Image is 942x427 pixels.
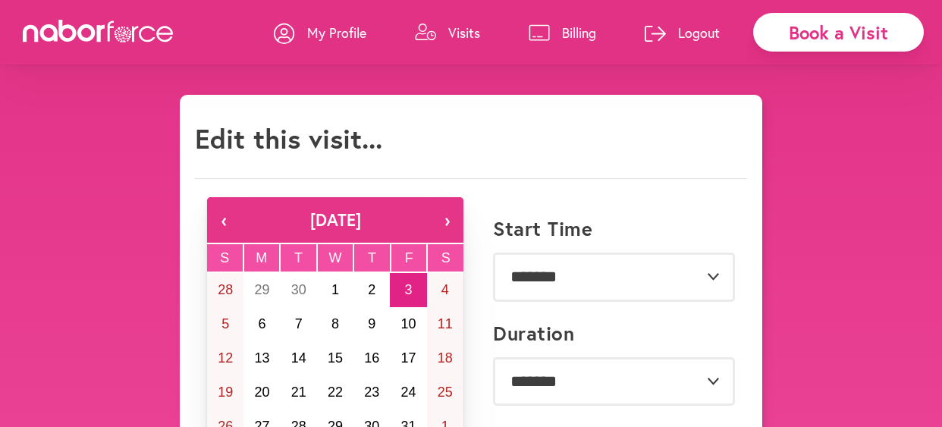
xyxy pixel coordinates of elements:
abbr: October 20, 2025 [254,385,269,400]
abbr: Friday [405,250,413,265]
abbr: Sunday [220,250,229,265]
button: October 21, 2025 [281,375,317,410]
abbr: October 24, 2025 [401,385,416,400]
abbr: October 18, 2025 [438,350,453,366]
button: October 12, 2025 [207,341,243,375]
abbr: October 13, 2025 [254,350,269,366]
button: October 23, 2025 [353,375,390,410]
abbr: October 23, 2025 [364,385,379,400]
button: October 7, 2025 [281,307,317,341]
button: October 20, 2025 [243,375,280,410]
abbr: Wednesday [329,250,342,265]
button: October 3, 2025 [390,273,426,307]
abbr: October 6, 2025 [258,316,265,331]
abbr: October 9, 2025 [368,316,375,331]
a: Logout [645,10,720,55]
p: My Profile [307,24,366,42]
button: October 16, 2025 [353,341,390,375]
div: Book a Visit [753,13,924,52]
abbr: September 28, 2025 [218,282,233,297]
a: Visits [415,10,480,55]
button: October 6, 2025 [243,307,280,341]
a: Billing [529,10,596,55]
abbr: October 10, 2025 [401,316,416,331]
h1: Edit this visit... [195,122,382,155]
button: October 2, 2025 [353,273,390,307]
abbr: October 8, 2025 [331,316,339,331]
button: October 25, 2025 [427,375,463,410]
abbr: Thursday [368,250,376,265]
button: October 22, 2025 [317,375,353,410]
abbr: October 11, 2025 [438,316,453,331]
button: October 14, 2025 [281,341,317,375]
button: September 28, 2025 [207,273,243,307]
abbr: September 29, 2025 [254,282,269,297]
button: October 10, 2025 [390,307,426,341]
button: October 8, 2025 [317,307,353,341]
button: › [430,197,463,243]
abbr: Monday [256,250,267,265]
button: October 24, 2025 [390,375,426,410]
abbr: October 25, 2025 [438,385,453,400]
abbr: October 14, 2025 [291,350,306,366]
label: Start Time [493,217,592,240]
button: September 30, 2025 [281,273,317,307]
button: October 11, 2025 [427,307,463,341]
abbr: October 7, 2025 [295,316,303,331]
button: [DATE] [240,197,430,243]
label: Duration [493,322,574,345]
p: Visits [448,24,480,42]
abbr: Tuesday [294,250,303,265]
button: October 4, 2025 [427,273,463,307]
button: October 1, 2025 [317,273,353,307]
abbr: October 15, 2025 [328,350,343,366]
button: October 13, 2025 [243,341,280,375]
button: October 15, 2025 [317,341,353,375]
button: October 5, 2025 [207,307,243,341]
button: October 9, 2025 [353,307,390,341]
button: ‹ [207,197,240,243]
abbr: October 12, 2025 [218,350,233,366]
p: Logout [678,24,720,42]
abbr: October 17, 2025 [401,350,416,366]
abbr: October 2, 2025 [368,282,375,297]
abbr: October 4, 2025 [441,282,449,297]
p: Billing [562,24,596,42]
button: October 17, 2025 [390,341,426,375]
button: September 29, 2025 [243,273,280,307]
abbr: October 3, 2025 [405,282,413,297]
abbr: October 1, 2025 [331,282,339,297]
abbr: October 22, 2025 [328,385,343,400]
a: My Profile [274,10,366,55]
abbr: September 30, 2025 [291,282,306,297]
button: October 18, 2025 [427,341,463,375]
button: October 19, 2025 [207,375,243,410]
abbr: October 5, 2025 [221,316,229,331]
abbr: October 16, 2025 [364,350,379,366]
abbr: October 21, 2025 [291,385,306,400]
abbr: Saturday [441,250,451,265]
abbr: October 19, 2025 [218,385,233,400]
